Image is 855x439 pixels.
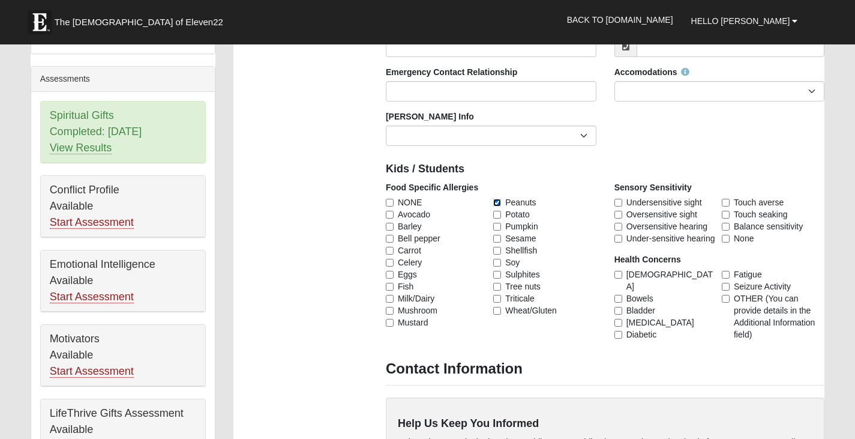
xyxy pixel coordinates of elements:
[626,328,657,341] span: Diabetic
[734,220,803,232] span: Balance sensitivity
[386,163,824,176] h4: Kids / Students
[505,232,536,244] span: Sesame
[50,142,112,154] a: View Results
[626,196,702,208] span: Undersensitive sight
[386,111,474,123] label: [PERSON_NAME] Info
[626,232,715,244] span: Under-sensitive hearing
[28,10,52,34] img: Eleven22 logo
[734,232,754,244] span: None
[398,280,413,292] span: Fish
[614,181,692,193] label: Sensory Sensitivity
[614,253,681,265] label: Health Concerns
[505,244,537,256] span: Shellfish
[626,208,697,220] span: Oversensitive sight
[614,307,622,315] input: Bladder
[398,292,434,304] span: Milk/Dairy
[22,4,262,34] a: The [DEMOGRAPHIC_DATA] of Eleven22
[505,256,520,268] span: Soy
[398,232,440,244] span: Bell pepper
[493,271,501,279] input: Sulphites
[31,67,215,92] div: Assessments
[734,268,762,280] span: Fatigue
[505,292,535,304] span: Triticale
[398,208,430,220] span: Avocado
[722,235,730,243] input: None
[41,325,205,386] div: Motivators Available
[398,220,422,232] span: Barley
[41,101,205,163] div: Spiritual Gifts Completed: [DATE]
[50,291,134,303] a: Start Assessment
[682,6,807,36] a: Hello [PERSON_NAME]
[493,235,501,243] input: Sesame
[493,295,501,303] input: Triticale
[386,319,394,327] input: Mustard
[493,307,501,315] input: Wheat/Gluten
[614,211,622,219] input: Oversensitive sight
[386,235,394,243] input: Bell pepper
[398,256,422,268] span: Celery
[493,211,501,219] input: Potato
[614,319,622,327] input: [MEDICAL_DATA]
[722,223,730,231] input: Balance sensitivity
[398,268,417,280] span: Eggs
[386,360,824,378] h3: Contact Information
[398,304,437,316] span: Mushroom
[386,295,394,303] input: Milk/Dairy
[614,66,689,78] label: Accomodations
[505,304,557,316] span: Wheat/Gluten
[734,208,788,220] span: Touch seaking
[505,220,538,232] span: Pumpkin
[614,295,622,303] input: Bowels
[614,271,622,279] input: [DEMOGRAPHIC_DATA]
[493,247,501,255] input: Shellfish
[493,223,501,231] input: Pumpkin
[626,304,655,316] span: Bladder
[41,176,205,237] div: Conflict Profile Available
[398,316,428,328] span: Mustard
[734,280,791,292] span: Seizure Activity
[386,199,394,207] input: NONE
[626,268,717,292] span: [DEMOGRAPHIC_DATA]
[493,283,501,291] input: Tree nuts
[722,283,730,291] input: Seizure Activity
[493,259,501,267] input: Soy
[614,199,622,207] input: Undersensitive sight
[386,223,394,231] input: Barley
[614,235,622,243] input: Under-sensitive hearing
[386,211,394,219] input: Avocado
[626,292,653,304] span: Bowels
[50,365,134,378] a: Start Assessment
[505,196,536,208] span: Peanuts
[626,316,694,328] span: [MEDICAL_DATA]
[614,331,622,339] input: Diabetic
[386,181,478,193] label: Food Specific Allergies
[398,417,812,431] h4: Help Us Keep You Informed
[691,16,790,26] span: Hello [PERSON_NAME]
[386,259,394,267] input: Celery
[50,216,134,229] a: Start Assessment
[734,196,784,208] span: Touch averse
[386,307,394,315] input: Mushroom
[626,220,707,232] span: Oversensitive hearing
[722,295,730,303] input: OTHER (You can provide details in the Additional Information field)
[722,271,730,279] input: Fatigue
[398,196,422,208] span: NONE
[505,268,540,280] span: Sulphites
[398,244,421,256] span: Carrot
[722,211,730,219] input: Touch seaking
[493,199,501,207] input: Peanuts
[734,292,824,341] span: OTHER (You can provide details in the Additional Information field)
[386,283,394,291] input: Fish
[55,16,223,28] span: The [DEMOGRAPHIC_DATA] of Eleven22
[505,280,541,292] span: Tree nuts
[41,250,205,312] div: Emotional Intelligence Available
[722,199,730,207] input: Touch averse
[558,5,682,35] a: Back to [DOMAIN_NAME]
[505,208,529,220] span: Potato
[386,271,394,279] input: Eggs
[614,223,622,231] input: Oversensitive hearing
[386,66,517,78] label: Emergency Contact Relationship
[386,247,394,255] input: Carrot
